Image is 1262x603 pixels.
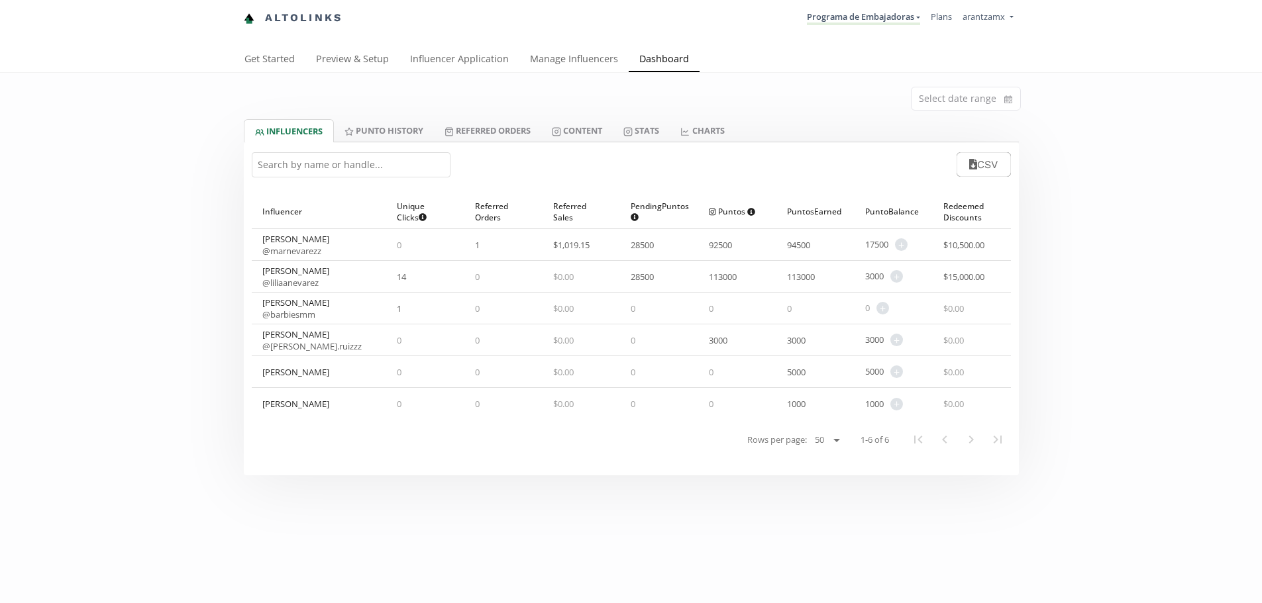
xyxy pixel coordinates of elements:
span: 1000 [787,398,806,410]
span: $ 0.00 [553,271,574,283]
span: 0 [631,334,635,346]
span: 0 [397,334,401,346]
span: $ 0.00 [943,302,964,314]
button: CSV [957,152,1010,177]
span: 94500 [787,239,810,251]
span: 1-6 of 6 [861,434,889,446]
a: CHARTS [670,119,735,142]
div: [PERSON_NAME] [262,328,362,352]
span: + [895,238,908,251]
span: 5000 [787,366,806,378]
a: Influencer Application [399,47,519,73]
span: Puntos [709,206,755,217]
a: @marnevarezz [262,245,321,257]
span: $ 0.00 [943,334,964,346]
span: 0 [709,302,713,314]
div: Punto Balance [865,195,922,228]
span: 0 [475,302,480,314]
span: 0 [631,398,635,410]
span: 3000 [787,334,806,346]
button: Last Page [984,426,1011,453]
span: Unique Clicks [397,201,443,223]
span: 3000 [865,334,884,346]
span: 1 [397,302,401,314]
span: + [890,334,903,346]
span: + [876,302,889,314]
img: favicon-32x32.png [244,13,254,24]
span: 0 [709,366,713,378]
span: $ 0.00 [553,302,574,314]
a: Punto HISTORY [334,119,434,142]
a: @liliaanevarez [262,277,319,289]
svg: calendar [1004,93,1012,106]
a: Content [541,119,613,142]
div: Referred Orders [475,195,532,228]
a: arantzamx [963,11,1013,26]
a: Plans [931,11,952,23]
span: 0 [865,302,870,314]
a: Dashboard [629,47,700,73]
span: $ 0.00 [943,398,964,410]
span: 0 [475,334,480,346]
span: $ 1,019.15 [553,239,590,251]
div: Influencer [262,195,376,228]
span: $ 15,000.00 [943,271,984,283]
div: [PERSON_NAME] [262,366,329,378]
span: 28500 [631,239,654,251]
span: Pending Puntos [631,201,689,223]
div: [PERSON_NAME] [262,398,329,410]
button: First Page [905,426,931,453]
span: Rows per page: [747,434,807,446]
span: 0 [397,366,401,378]
button: Next Page [958,426,984,453]
span: 0 [475,366,480,378]
span: 113000 [709,271,737,283]
a: @barbiesmm [262,308,315,320]
span: + [890,270,903,283]
button: Previous Page [931,426,958,453]
span: 113000 [787,271,815,283]
span: 0 [631,366,635,378]
span: 28500 [631,271,654,283]
span: 0 [397,398,401,410]
span: 1000 [865,398,884,410]
div: [PERSON_NAME] [262,233,329,257]
input: Search by name or handle... [252,152,450,177]
span: $ 0.00 [553,366,574,378]
span: 0 [631,302,635,314]
a: Manage Influencers [519,47,629,73]
span: 92500 [709,239,732,251]
span: $ 10,500.00 [943,239,984,251]
span: 0 [397,239,401,251]
span: + [890,398,903,410]
a: Programa de Embajadoras [807,11,920,25]
a: INFLUENCERS [244,119,334,142]
a: Stats [613,119,670,142]
span: 5000 [865,365,884,378]
span: arantzamx [963,11,1005,23]
span: $ 0.00 [943,366,964,378]
span: 14 [397,271,406,283]
div: Referred Sales [553,195,610,228]
span: $ 0.00 [553,334,574,346]
div: [PERSON_NAME] [262,265,329,289]
a: Get Started [234,47,305,73]
div: Redeemed Discounts [943,195,1000,228]
div: [PERSON_NAME] [262,297,329,320]
div: Puntos Earned [787,195,844,228]
span: 0 [787,302,792,314]
a: Referred Orders [434,119,541,142]
select: Rows per page: [810,432,845,448]
span: 0 [475,271,480,283]
span: 1 [475,239,480,251]
a: @[PERSON_NAME].ruizzz [262,340,362,352]
span: 3000 [709,334,727,346]
a: Altolinks [244,7,343,29]
a: Preview & Setup [305,47,399,73]
span: 17500 [865,238,888,251]
span: 3000 [865,270,884,283]
span: 0 [475,398,480,410]
span: + [890,365,903,378]
span: 0 [709,398,713,410]
span: $ 0.00 [553,398,574,410]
